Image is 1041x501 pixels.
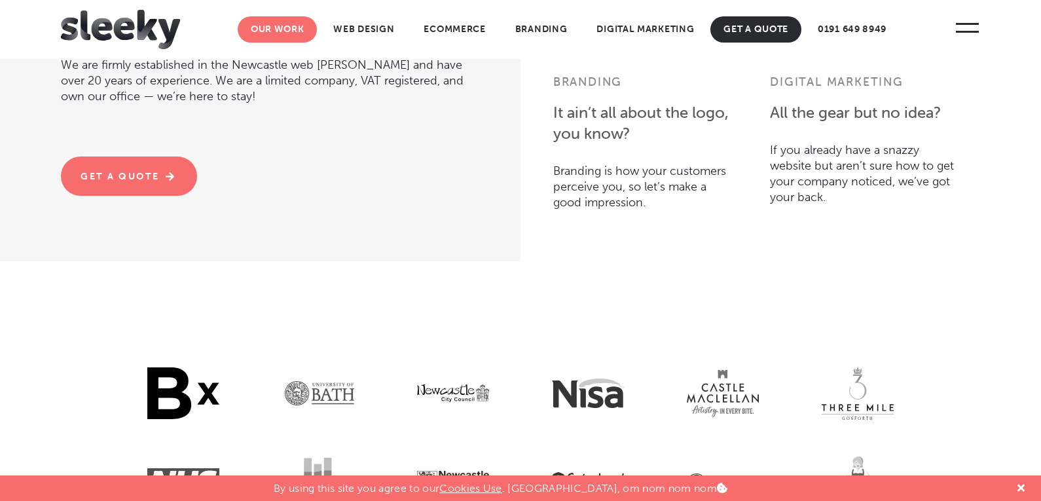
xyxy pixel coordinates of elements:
img: Sleeky Web Design Newcastle [61,10,180,49]
a: Digital marketing [770,74,904,89]
a: Get A Quote [710,16,801,43]
p: We are firmly established in the Newcastle web [PERSON_NAME] and have over 20 years of experience... [61,41,469,104]
a: Ecommerce [411,16,498,43]
img: NHS [147,468,219,498]
a: Web Design [320,16,407,43]
h4: It ain’t all about the logo, you know? [553,99,738,147]
img: Gateshead Council [552,472,624,493]
a: Our Work [238,16,318,43]
h4: All the gear but no idea? [770,99,955,126]
p: If you already have a snazzy website but aren’t sure how to get your company noticed, we’ve got y... [770,126,955,212]
p: Branding is how your customers perceive you, so let’s make a good impression. [553,147,738,217]
p: By using this site you agree to our . [GEOGRAPHIC_DATA], om nom nom nom [274,475,727,494]
a: Branding [553,74,622,89]
img: Nisa [552,379,624,408]
a: Get A Quote [61,157,197,196]
a: Cookies Use [439,482,502,494]
a: 0191 649 8949 [805,16,900,43]
a: Digital Marketing [583,16,707,43]
img: Newcastle City Council [417,384,489,402]
img: Newcastle University [417,471,489,494]
a: Branding [502,16,581,43]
